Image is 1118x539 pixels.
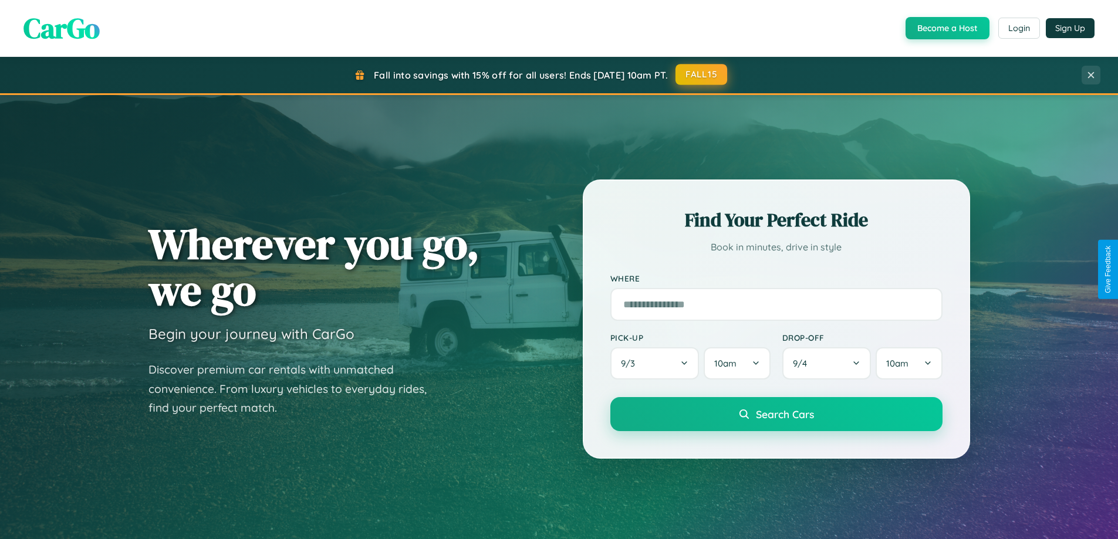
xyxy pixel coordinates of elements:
[610,273,943,283] label: Where
[675,64,727,85] button: FALL15
[610,207,943,233] h2: Find Your Perfect Ride
[374,69,668,81] span: Fall into savings with 15% off for all users! Ends [DATE] 10am PT.
[886,358,908,369] span: 10am
[610,347,700,379] button: 9/3
[906,17,989,39] button: Become a Host
[782,333,943,343] label: Drop-off
[148,221,479,313] h1: Wherever you go, we go
[610,397,943,431] button: Search Cars
[148,360,442,418] p: Discover premium car rentals with unmatched convenience. From luxury vehicles to everyday rides, ...
[793,358,813,369] span: 9 / 4
[756,408,814,421] span: Search Cars
[876,347,942,379] button: 10am
[610,239,943,256] p: Book in minutes, drive in style
[1046,18,1095,38] button: Sign Up
[998,18,1040,39] button: Login
[621,358,641,369] span: 9 / 3
[714,358,737,369] span: 10am
[1104,246,1112,293] div: Give Feedback
[23,9,100,48] span: CarGo
[704,347,770,379] button: 10am
[148,325,354,343] h3: Begin your journey with CarGo
[782,347,872,379] button: 9/4
[610,333,771,343] label: Pick-up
